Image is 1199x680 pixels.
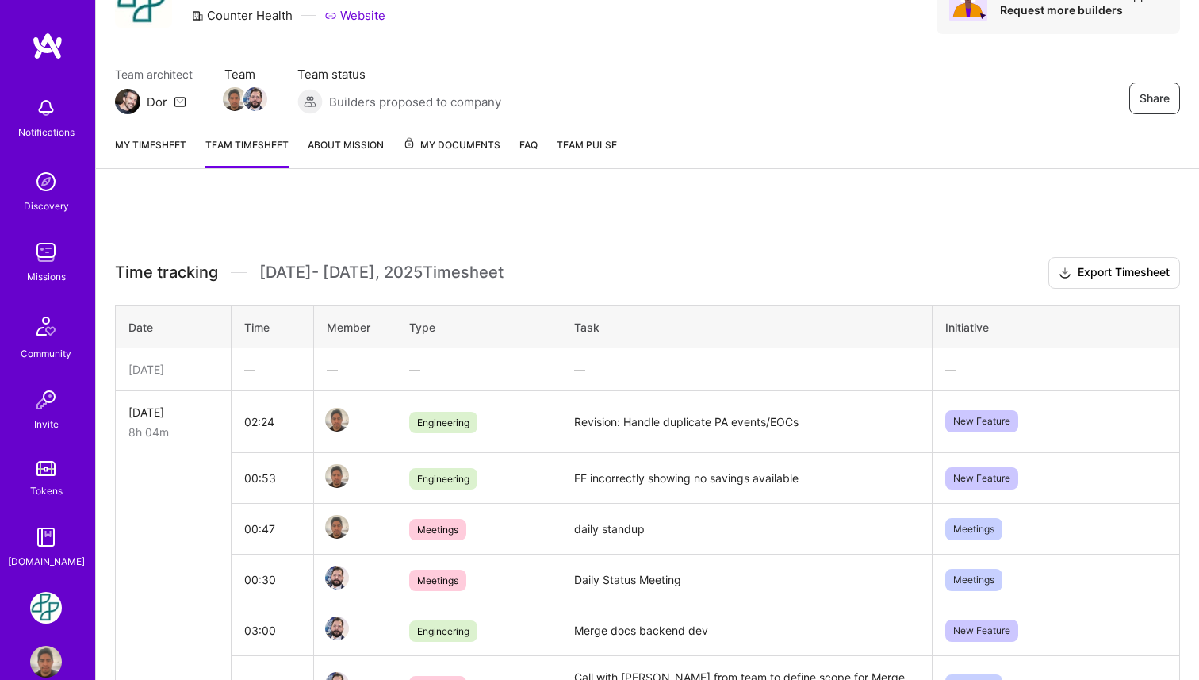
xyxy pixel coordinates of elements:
div: 8h 04m [128,424,218,440]
th: Initiative [932,305,1179,348]
img: Team Member Avatar [223,87,247,111]
a: My Documents [403,136,500,168]
td: 00:53 [231,453,313,504]
th: Time [231,305,313,348]
span: Builders proposed to company [329,94,501,110]
a: User Avatar [26,646,66,678]
img: teamwork [30,236,62,268]
div: [DATE] [128,361,218,378]
span: Share [1140,90,1170,106]
td: 03:00 [231,605,313,656]
div: Tokens [30,482,63,499]
a: Team Member Avatar [327,615,347,642]
img: guide book [30,521,62,553]
a: Team Member Avatar [224,86,245,113]
a: My timesheet [115,136,186,168]
span: Team architect [115,66,193,83]
div: Request more builders [1000,2,1167,17]
img: Team Member Avatar [325,617,349,640]
img: Builders proposed to company [297,89,323,114]
div: Counter Health [191,7,293,24]
th: Member [313,305,396,348]
img: discovery [30,166,62,198]
div: Discovery [24,198,69,214]
span: Meetings [945,518,1002,540]
span: Engineering [409,468,477,490]
th: Date [116,305,232,348]
span: Meetings [945,569,1002,591]
img: logo [32,32,63,60]
a: Team Member Avatar [327,463,347,490]
div: Community [21,345,71,362]
td: 02:24 [231,390,313,453]
img: Team Member Avatar [325,408,349,432]
td: Merge docs backend dev [561,605,932,656]
img: Team Member Avatar [243,87,267,111]
td: Revision: Handle duplicate PA events/EOCs [561,390,932,453]
div: — [945,361,1166,378]
img: Team Member Avatar [325,464,349,488]
div: Dor [147,94,167,110]
a: Team Pulse [557,136,617,168]
img: Team Member Avatar [325,566,349,590]
div: Missions [27,268,66,285]
a: Team Member Avatar [327,513,347,540]
span: Time tracking [115,263,218,282]
td: 00:47 [231,504,313,555]
img: bell [30,92,62,124]
span: Team Pulse [557,139,617,151]
div: Notifications [18,124,75,140]
td: daily standup [561,504,932,555]
i: icon Download [1059,265,1071,282]
img: Community [27,307,65,345]
span: Team [224,66,266,83]
div: — [409,361,548,378]
div: [DATE] [128,404,218,421]
span: Meetings [409,570,466,591]
a: About Mission [308,136,384,168]
div: — [574,361,919,378]
span: New Feature [945,410,1018,432]
span: My Documents [403,136,500,154]
i: icon Mail [174,95,186,108]
i: icon CompanyGray [191,10,204,22]
img: tokens [36,461,56,476]
a: Team Member Avatar [327,564,347,591]
th: Type [396,305,561,348]
img: Invite [30,384,62,416]
div: [DOMAIN_NAME] [8,553,85,570]
span: New Feature [945,467,1018,490]
button: Share [1129,83,1180,114]
a: Team timesheet [205,136,289,168]
span: Meetings [409,519,466,540]
span: Engineering [409,620,477,642]
a: Team Member Avatar [245,86,266,113]
td: 00:30 [231,555,313,605]
td: Daily Status Meeting [561,555,932,605]
div: Invite [34,416,59,432]
img: Team Member Avatar [325,515,349,539]
div: — [327,361,383,378]
span: New Feature [945,620,1018,642]
a: Team Member Avatar [327,406,347,433]
a: FAQ [519,136,538,168]
a: Counter Health: Team for Counter Health [26,592,66,624]
a: Website [324,7,385,24]
img: Team Architect [115,89,140,114]
span: Engineering [409,412,477,433]
img: Counter Health: Team for Counter Health [30,592,62,624]
img: User Avatar [30,646,62,678]
div: — [244,361,301,378]
span: [DATE] - [DATE] , 2025 Timesheet [259,263,504,282]
th: Task [561,305,932,348]
span: Team status [297,66,501,83]
td: FE incorrectly showing no savings available [561,453,932,504]
button: Export Timesheet [1048,257,1180,289]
